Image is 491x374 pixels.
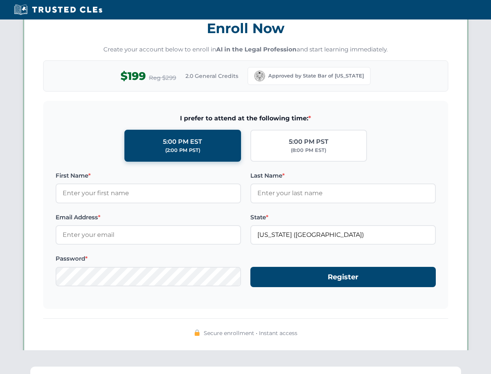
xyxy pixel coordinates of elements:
[56,254,241,263] label: Password
[268,72,364,80] span: Approved by State Bar of [US_STATE]
[291,146,326,154] div: (8:00 PM EST)
[250,183,436,203] input: Enter your last name
[56,183,241,203] input: Enter your first name
[250,171,436,180] label: Last Name
[56,171,241,180] label: First Name
[185,72,238,80] span: 2.0 General Credits
[289,137,328,147] div: 5:00 PM PST
[12,4,105,16] img: Trusted CLEs
[56,113,436,123] span: I prefer to attend at the following time:
[121,67,146,85] span: $199
[149,73,176,83] span: Reg $299
[56,225,241,245] input: Enter your email
[204,329,297,337] span: Secure enrollment • Instant access
[250,225,436,245] input: California (CA)
[163,137,202,147] div: 5:00 PM EST
[194,330,200,336] img: 🔒
[165,146,200,154] div: (2:00 PM PST)
[43,16,448,41] h3: Enroll Now
[216,46,297,53] strong: AI in the Legal Profession
[250,267,436,288] button: Register
[43,45,448,54] p: Create your account below to enroll in and start learning immediately.
[56,213,241,222] label: Email Address
[250,213,436,222] label: State
[254,71,265,81] img: California Bar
